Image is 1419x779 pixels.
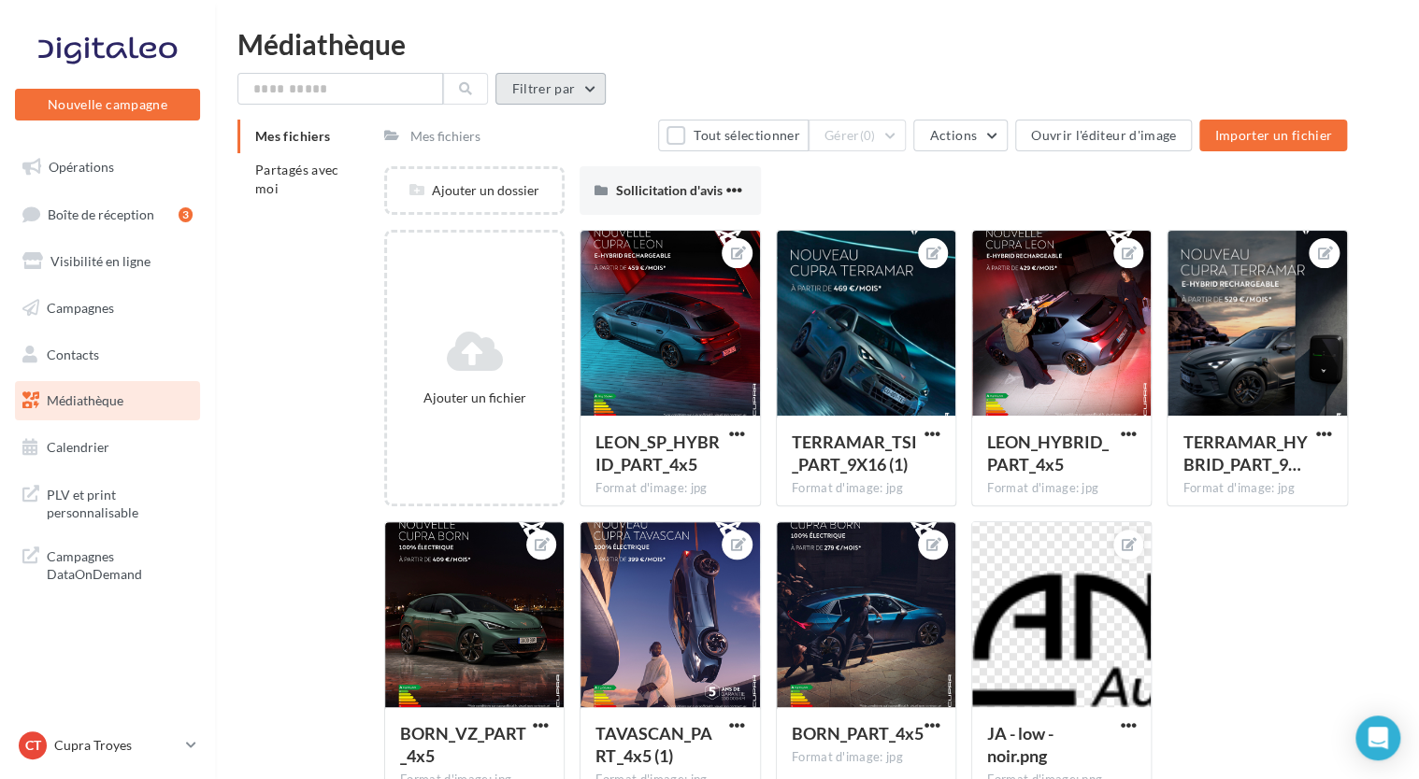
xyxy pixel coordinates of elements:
div: Format d'image: jpg [987,480,1136,497]
a: Calendrier [11,428,204,467]
div: Format d'image: jpg [792,480,940,497]
span: Opérations [49,159,114,175]
span: LEON_SP_HYBRID_PART_4x5 [595,432,719,474]
a: PLV et print personnalisable [11,474,204,530]
a: Contacts [11,335,204,375]
button: Ouvrir l'éditeur d'image [1015,120,1192,151]
button: Nouvelle campagne [15,89,200,120]
span: CT [25,736,41,755]
span: Mes fichiers [255,128,330,144]
div: Format d'image: jpg [595,480,744,497]
span: BORN_VZ_PART_4x5 [400,723,526,766]
span: BORN_PART_4x5 [792,723,924,744]
span: Contacts [47,346,99,361]
a: Boîte de réception3 [11,194,204,234]
span: TERRAMAR_HYBRID_PART_9X16 [1182,432,1307,474]
span: Sollicitation d'avis [615,182,722,198]
span: Visibilité en ligne [50,253,150,269]
div: Ajouter un fichier [394,389,554,407]
span: Actions [929,127,976,143]
p: Cupra Troyes [54,736,179,755]
span: TAVASCAN_PART_4x5 (1) [595,723,711,766]
div: Format d'image: jpg [1182,480,1331,497]
div: Médiathèque [237,30,1397,58]
a: Médiathèque [11,381,204,420]
a: Campagnes [11,289,204,328]
div: Format d'image: jpg [792,749,940,766]
span: PLV et print personnalisable [47,482,193,522]
button: Gérer(0) [809,120,907,151]
span: Médiathèque [47,392,123,408]
div: 3 [179,207,193,222]
span: JA - low - noir.png [987,723,1053,766]
div: Open Intercom Messenger [1355,715,1400,760]
div: Ajouter un dossier [387,181,562,200]
span: Boîte de réception [48,205,154,221]
button: Tout sélectionner [658,120,808,151]
button: Actions [913,120,1007,151]
span: Partagés avec moi [255,162,339,196]
span: Campagnes [47,300,114,316]
span: Campagnes DataOnDemand [47,544,193,584]
a: Campagnes DataOnDemand [11,536,204,591]
button: Importer un fichier [1199,120,1347,151]
span: TERRAMAR_TSI_PART_9X16 (1) [792,432,917,474]
a: CT Cupra Troyes [15,728,200,763]
span: (0) [860,128,876,143]
a: Visibilité en ligne [11,242,204,281]
span: LEON_HYBRID_PART_4x5 [987,432,1109,474]
button: Filtrer par [495,73,606,105]
a: Opérations [11,148,204,187]
span: Importer un fichier [1214,127,1332,143]
span: Calendrier [47,439,109,455]
div: Mes fichiers [410,127,480,146]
